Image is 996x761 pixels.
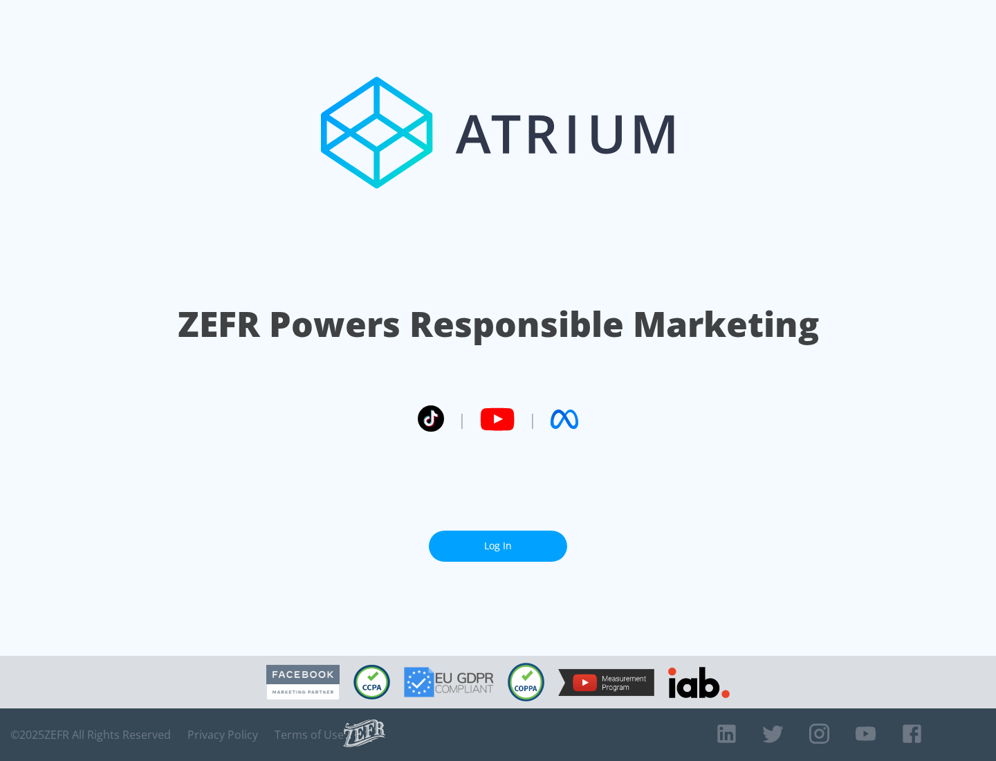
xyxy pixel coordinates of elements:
span: © 2025 ZEFR All Rights Reserved [10,728,171,742]
img: IAB [668,667,730,698]
img: Facebook Marketing Partner [266,665,340,700]
img: CCPA Compliant [353,665,390,699]
h1: ZEFR Powers Responsible Marketing [178,300,819,348]
a: Log In [429,531,567,562]
img: COPPA Compliant [508,663,544,702]
img: YouTube Measurement Program [558,669,654,696]
span: | [528,409,537,430]
a: Privacy Policy [187,728,258,742]
a: Terms of Use [275,728,344,742]
span: | [458,409,466,430]
img: GDPR Compliant [404,667,494,697]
